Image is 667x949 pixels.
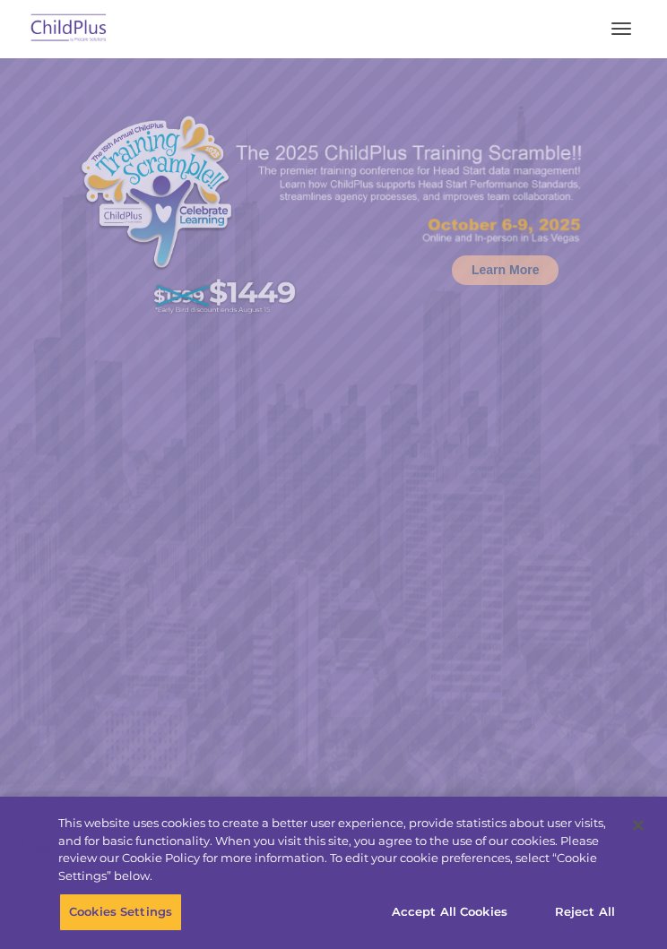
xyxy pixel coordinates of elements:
[452,255,559,285] a: Learn More
[529,893,641,931] button: Reject All
[59,893,182,931] button: Cookies Settings
[58,815,619,884] div: This website uses cookies to create a better user experience, provide statistics about user visit...
[27,8,111,50] img: ChildPlus by Procare Solutions
[382,893,517,931] button: Accept All Cookies
[619,806,658,845] button: Close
